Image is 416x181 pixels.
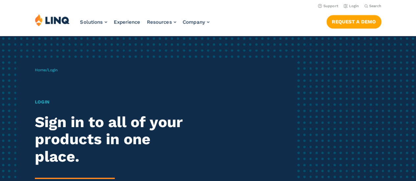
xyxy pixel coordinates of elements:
a: Experience [114,19,140,25]
span: Resources [147,19,172,25]
span: / [35,68,58,72]
h1: Login [35,99,195,105]
a: Solutions [80,19,107,25]
h2: Sign in to all of your products in one place. [35,114,195,166]
a: Login [344,4,359,8]
nav: Primary Navigation [80,14,209,35]
a: Request a Demo [327,15,381,28]
img: LINQ | K‑12 Software [35,14,70,26]
nav: Button Navigation [327,14,381,28]
span: Solutions [80,19,103,25]
span: Company [183,19,205,25]
a: Company [183,19,209,25]
a: Home [35,68,46,72]
span: Search [369,4,381,8]
a: Support [318,4,338,8]
span: Login [48,68,58,72]
button: Open Search Bar [364,4,381,9]
a: Resources [147,19,176,25]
